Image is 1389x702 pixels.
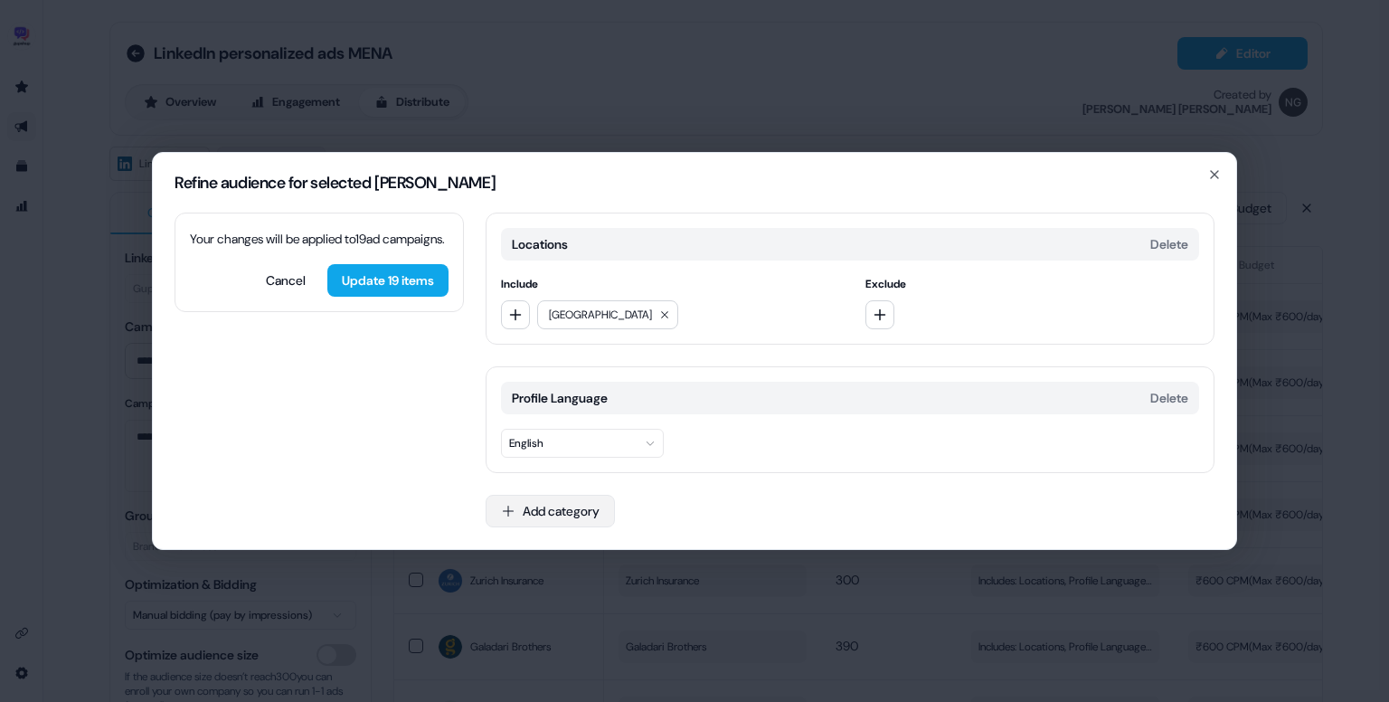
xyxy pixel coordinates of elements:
[501,429,664,458] button: English
[251,264,320,297] button: Cancel
[1150,389,1188,407] button: Delete
[512,389,608,407] span: Profile Language
[327,264,449,297] button: Update 19 items
[501,275,836,293] span: Include
[486,495,615,527] button: Add category
[1150,235,1188,253] button: Delete
[512,235,568,253] span: Locations
[549,306,652,324] span: [GEOGRAPHIC_DATA]
[190,231,445,247] span: Your changes will be applied to 19 ad campaigns .
[175,175,1214,191] h2: Refine audience for selected [PERSON_NAME]
[865,275,1200,293] span: Exclude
